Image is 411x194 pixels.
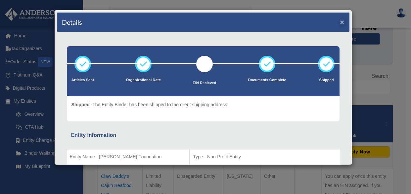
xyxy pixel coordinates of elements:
p: Documents Complete [248,77,286,83]
p: EIN Recieved [193,80,216,86]
p: Organizational Date [126,77,161,83]
p: Type - Non-Profit Entity [193,153,336,161]
h4: Details [62,17,82,27]
p: Entity Name - [PERSON_NAME] Foundation [70,153,186,161]
div: Entity Information [71,131,335,140]
span: Shipped - [71,102,93,107]
button: × [340,18,344,25]
p: Articles Sent [71,77,94,83]
p: The Entity Binder has been shipped to the client shipping address. [71,101,229,109]
p: Shipped [318,77,335,83]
